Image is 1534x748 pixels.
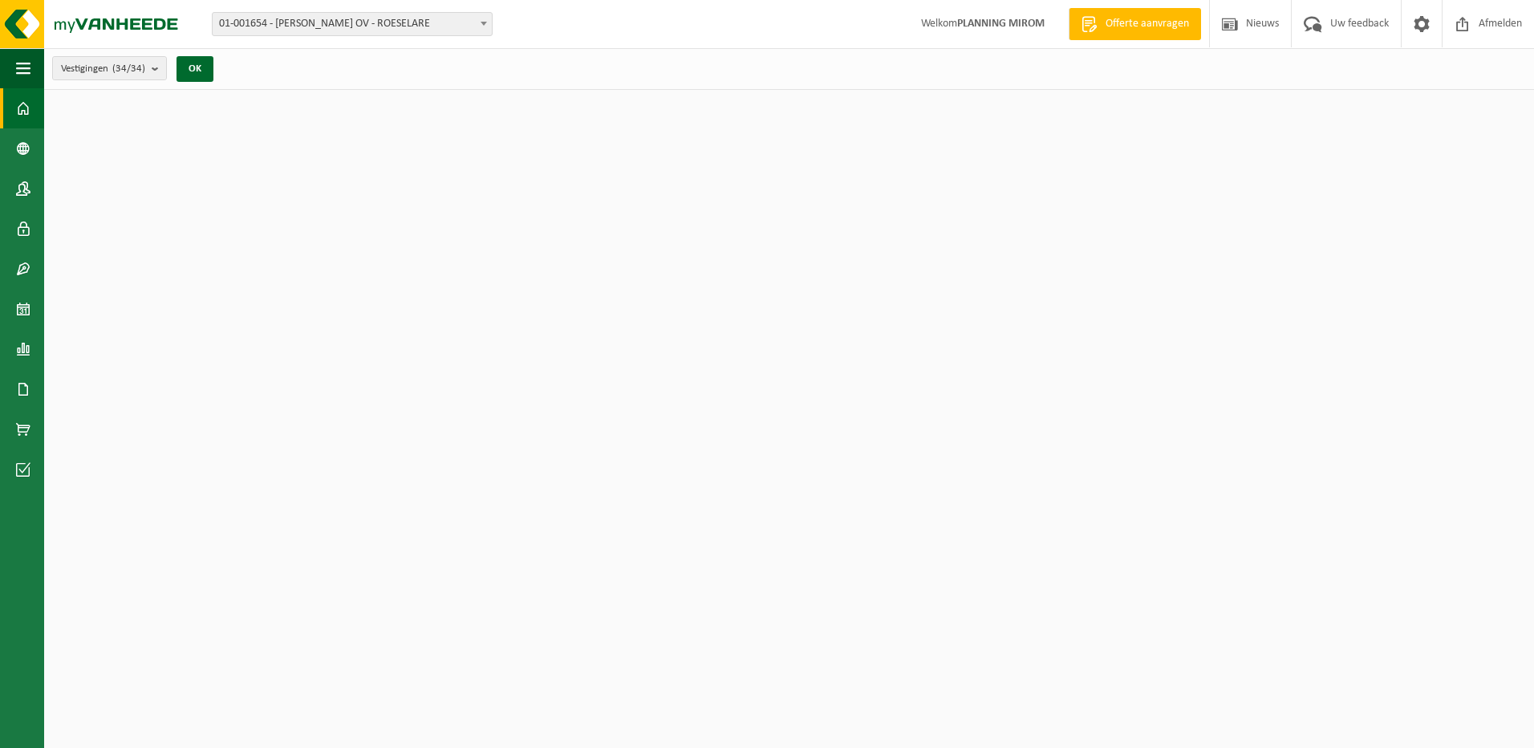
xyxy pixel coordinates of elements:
[52,56,167,80] button: Vestigingen(34/34)
[112,63,145,74] count: (34/34)
[61,57,145,81] span: Vestigingen
[957,18,1045,30] strong: PLANNING MIROM
[1102,16,1193,32] span: Offerte aanvragen
[177,56,213,82] button: OK
[212,12,493,36] span: 01-001654 - MIROM ROESELARE OV - ROESELARE
[1069,8,1201,40] a: Offerte aanvragen
[213,13,492,35] span: 01-001654 - MIROM ROESELARE OV - ROESELARE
